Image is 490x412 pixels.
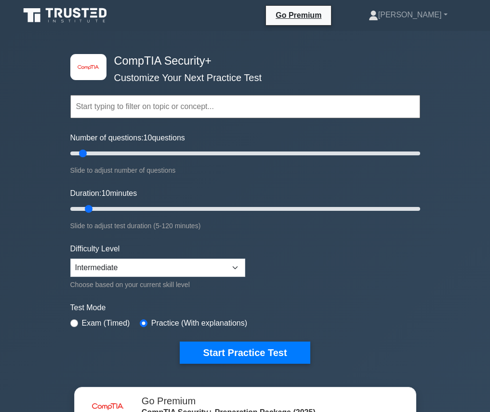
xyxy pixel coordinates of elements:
[180,342,310,364] button: Start Practice Test
[70,132,185,144] label: Number of questions: questions
[70,302,420,314] label: Test Mode
[70,279,245,290] div: Choose based on your current skill level
[70,243,120,255] label: Difficulty Level
[270,9,327,21] a: Go Premium
[70,95,420,118] input: Start typing to filter on topic or concept...
[144,134,152,142] span: 10
[70,165,420,176] div: Slide to adjust number of questions
[70,188,137,199] label: Duration: minutes
[82,317,130,329] label: Exam (Timed)
[151,317,247,329] label: Practice (With explanations)
[345,5,471,25] a: [PERSON_NAME]
[101,189,110,197] span: 10
[110,54,373,68] h4: CompTIA Security+
[70,220,420,232] div: Slide to adjust test duration (5-120 minutes)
